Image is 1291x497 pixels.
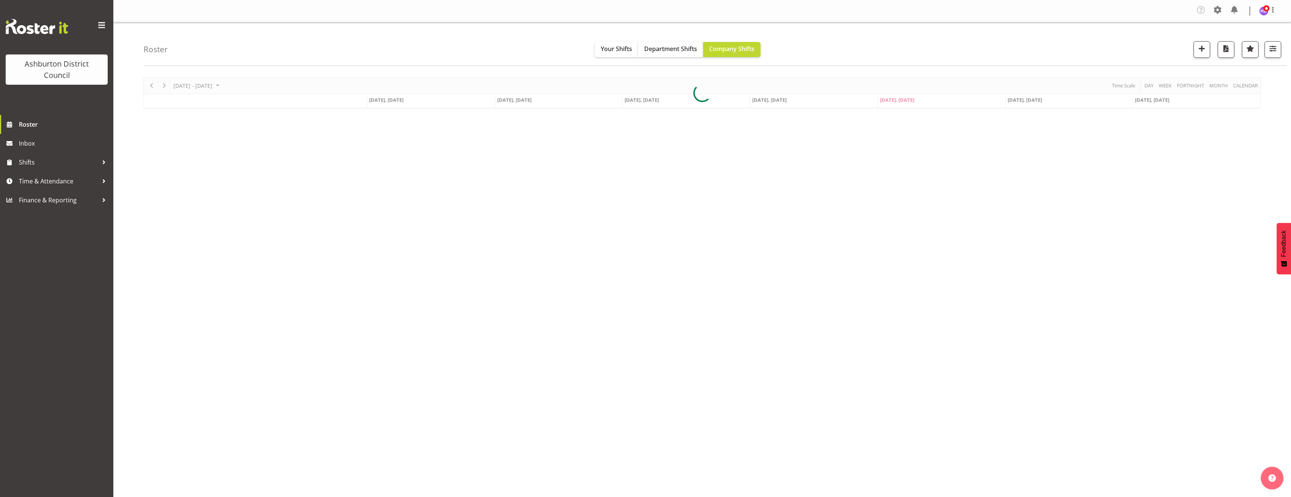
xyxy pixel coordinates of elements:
[19,138,110,149] span: Inbox
[601,45,632,53] span: Your Shifts
[595,42,638,57] button: Your Shifts
[19,157,98,168] span: Shifts
[144,45,168,54] h4: Roster
[19,194,98,206] span: Finance & Reporting
[1265,41,1281,58] button: Filter Shifts
[638,42,703,57] button: Department Shifts
[19,176,98,187] span: Time & Attendance
[703,42,761,57] button: Company Shifts
[1218,41,1234,58] button: Download a PDF of the roster according to the set date range.
[709,45,755,53] span: Company Shifts
[1194,41,1210,58] button: Add a new shift
[13,58,100,81] div: Ashburton District Council
[6,19,68,34] img: Rosterit website logo
[1242,41,1259,58] button: Highlight an important date within the roster.
[1280,230,1287,257] span: Feedback
[1259,6,1268,16] img: hayley-dickson3805.jpg
[1268,474,1276,482] img: help-xxl-2.png
[1277,223,1291,274] button: Feedback - Show survey
[644,45,697,53] span: Department Shifts
[19,119,110,130] span: Roster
